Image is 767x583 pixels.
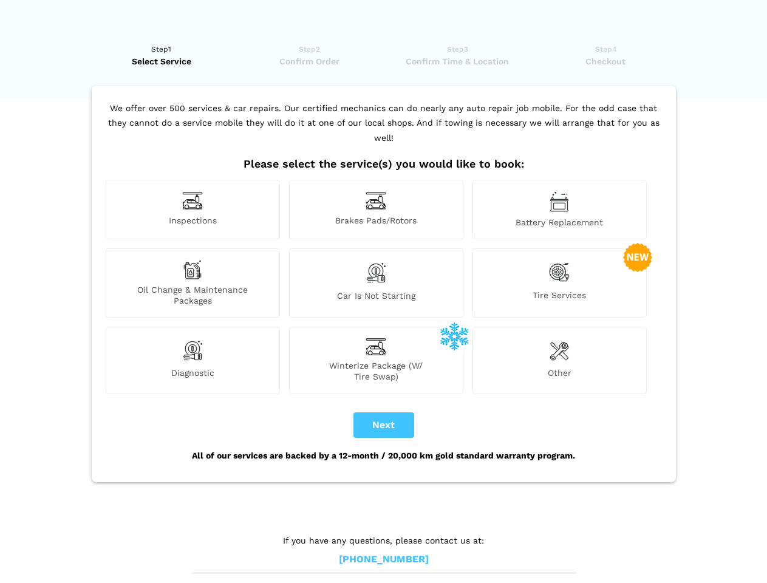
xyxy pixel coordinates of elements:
span: Other [473,367,646,382]
span: Checkout [536,55,676,67]
div: All of our services are backed by a 12-month / 20,000 km gold standard warranty program. [103,438,665,473]
span: Confirm Time & Location [387,55,528,67]
a: Step4 [536,43,676,67]
p: If you have any questions, please contact us at: [193,534,575,547]
span: Diagnostic [106,367,279,382]
img: new-badge-2-48.png [623,243,652,272]
a: [PHONE_NUMBER] [339,553,429,566]
span: Oil Change & Maintenance Packages [106,284,279,306]
span: Inspections [106,215,279,228]
span: Select Service [92,55,232,67]
p: We offer over 500 services & car repairs. Our certified mechanics can do nearly any auto repair j... [103,101,665,158]
span: Battery Replacement [473,217,646,228]
a: Step3 [387,43,528,67]
span: Car is not starting [290,290,463,306]
a: Step2 [239,43,380,67]
img: winterize-icon_1.png [440,321,469,350]
button: Next [353,412,414,438]
span: Brakes Pads/Rotors [290,215,463,228]
span: Winterize Package (W/ Tire Swap) [290,360,463,382]
a: Step1 [92,43,232,67]
span: Tire Services [473,290,646,306]
span: Confirm Order [239,55,380,67]
h2: Please select the service(s) you would like to book: [103,157,665,171]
